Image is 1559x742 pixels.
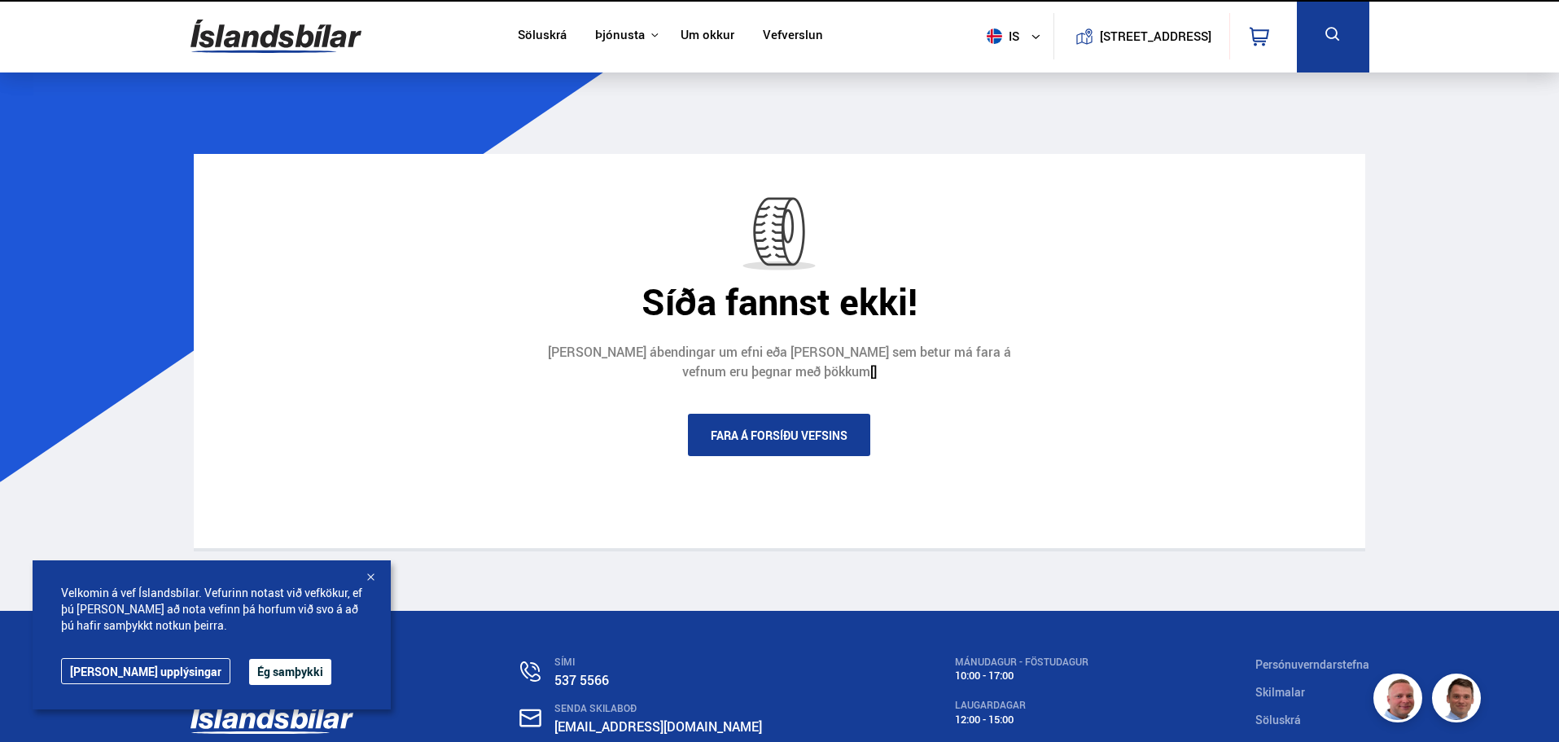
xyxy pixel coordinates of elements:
div: LAUGARDAGAR [955,700,1088,711]
span: is [980,29,1021,44]
div: 12:00 - 15:00 [955,713,1088,726]
a: Söluskrá [518,28,567,45]
a: Um okkur [681,28,734,45]
a: [STREET_ADDRESS] [1062,13,1220,59]
div: SENDA SKILABOÐ [554,703,788,714]
button: is [980,12,1053,60]
img: FbJEzSuNWCJXmdc-.webp [1434,676,1483,725]
a: Persónuverndarstefna [1255,656,1369,672]
img: svg+xml;base64,PHN2ZyB4bWxucz0iaHR0cDovL3d3dy53My5vcmcvMjAwMC9zdmciIHdpZHRoPSI1MTIiIGhlaWdodD0iNT... [987,29,1002,44]
img: nHj8e-n-aHgjukTg.svg [519,709,541,727]
img: siFngHWaQ9KaOqBr.png [1376,676,1425,725]
img: n0V2lOsqF3l1V2iz.svg [520,661,541,682]
a: Vefverslun [763,28,823,45]
a: [PERSON_NAME] upplýsingar [61,658,230,684]
span: Velkomin á vef Íslandsbílar. Vefurinn notast við vefkökur, ef þú [PERSON_NAME] að nota vefinn þá ... [61,585,362,634]
a: [EMAIL_ADDRESS][DOMAIN_NAME] [554,718,762,735]
a: 537 5566 [554,671,609,689]
div: 10:00 - 17:00 [955,670,1088,682]
button: [STREET_ADDRESS] [1106,29,1206,43]
div: Síða fannst ekki! [206,280,1354,323]
button: Ég samþykki [249,659,331,685]
div: MÁNUDAGUR - FÖSTUDAGUR [955,656,1088,668]
div: [PERSON_NAME] ábendingar um efni eða [PERSON_NAME] sem betur má fara á vefnum eru þegnar með þökkum [535,343,1023,381]
img: G0Ugv5HjCgRt.svg [190,10,361,63]
a: Söluskrá [1255,712,1301,727]
a: Skilmalar [1255,684,1305,700]
button: Þjónusta [595,28,645,43]
a: Fara á forsíðu vefsins [688,414,870,456]
div: SÍMI [554,656,788,668]
a: [] [870,362,877,380]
